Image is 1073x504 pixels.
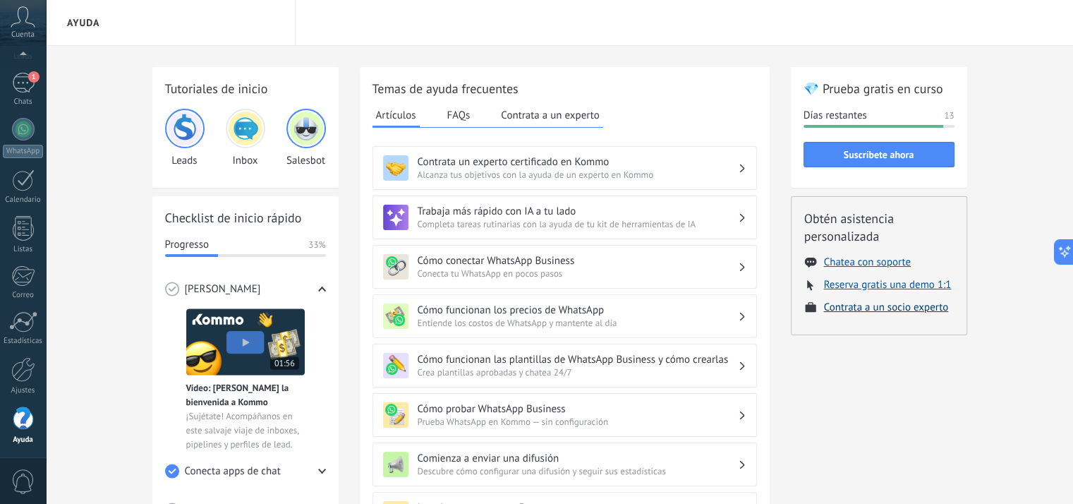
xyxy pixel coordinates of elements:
div: Calendario [3,196,44,205]
img: Meet video [186,308,305,376]
div: Salesbot [286,109,326,167]
h3: Trabaja más rápido con IA a tu lado [418,205,738,218]
button: Contrata a un experto [497,104,602,126]
h3: Contrata un experto certificado en Kommo [418,155,738,169]
h3: Cómo funcionan los precios de WhatsApp [418,304,738,317]
div: Chats [3,97,44,107]
h3: Cómo probar WhatsApp Business [418,402,738,416]
div: Inbox [226,109,265,167]
div: Ajustes [3,386,44,395]
div: Estadísticas [3,337,44,346]
h3: Comienza a enviar una difusión [418,452,738,465]
span: Completa tareas rutinarias con la ayuda de tu kit de herramientas de IA [418,218,738,230]
button: Contrata a un socio experto [824,301,949,314]
span: Suscríbete ahora [844,150,914,160]
div: Correo [3,291,44,300]
span: Prueba WhatsApp en Kommo — sin configuración [418,416,738,428]
span: Cuenta [11,30,35,40]
span: Conecta apps de chat [185,464,281,479]
span: [PERSON_NAME] [185,282,261,296]
span: 1 [28,71,40,83]
span: 13 [944,109,954,123]
span: Días restantes [804,109,867,123]
div: Leads [165,109,205,167]
span: Vídeo: [PERSON_NAME] la bienvenida a Kommo [186,381,305,409]
h3: Cómo conectar WhatsApp Business [418,254,738,268]
button: Artículos [372,104,420,128]
button: Chatea con soporte [824,256,911,269]
span: Entiende los costos de WhatsApp y mantente al día [418,317,738,329]
span: ¡Sujétate! Acompáñanos en este salvaje viaje de inboxes, pipelines y perfiles de lead. [186,409,305,452]
h2: Checklist de inicio rápido [165,209,326,227]
span: Conecta tu WhatsApp en pocos pasos [418,268,738,280]
button: Suscríbete ahora [804,142,954,167]
h3: Cómo funcionan las plantillas de WhatsApp Business y cómo crearlas [418,353,738,366]
button: FAQs [444,104,474,126]
span: Crea plantillas aprobadas y chatea 24/7 [418,366,738,378]
h2: Temas de ayuda frecuentes [372,80,757,97]
span: Alcanza tus objetivos con la ayuda de un experto en Kommo [418,169,738,181]
span: Progresso [165,238,209,252]
h2: Tutoriales de inicio [165,80,326,97]
h2: 💎 Prueba gratis en curso [804,80,954,97]
h2: Obtén asistencia personalizada [804,210,954,245]
span: 33% [308,238,325,252]
div: WhatsApp [3,145,43,158]
button: Reserva gratis una demo 1:1 [824,278,952,292]
div: Ayuda [3,436,44,445]
span: Descubre cómo configurar una difusión y seguir sus estadísticas [418,465,738,477]
div: Listas [3,245,44,254]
